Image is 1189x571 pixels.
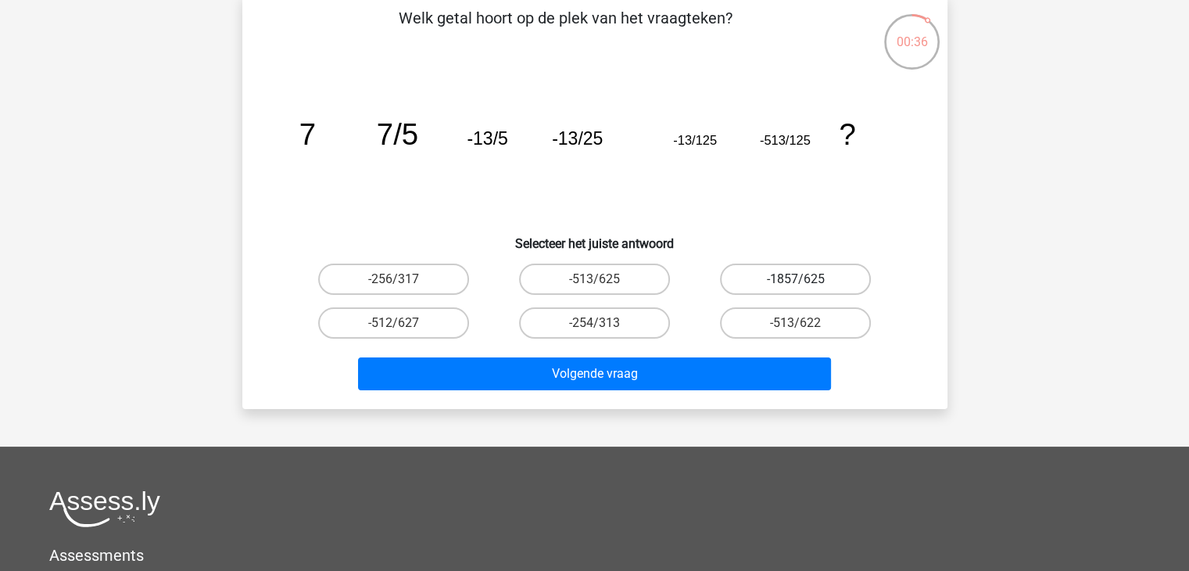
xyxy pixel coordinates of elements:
tspan: 7 [299,117,315,151]
label: -513/622 [720,307,871,339]
p: Welk getal hoort op de plek van het vraagteken? [267,6,864,53]
h6: Selecteer het juiste antwoord [267,224,922,251]
tspan: 7/5 [376,117,417,151]
div: 00:36 [883,13,941,52]
tspan: -13/125 [673,133,717,147]
label: -254/313 [519,307,670,339]
label: -256/317 [318,264,469,295]
label: -1857/625 [720,264,871,295]
h5: Assessments [49,546,1140,565]
tspan: -513/125 [759,133,810,147]
label: -512/627 [318,307,469,339]
tspan: -13/25 [552,128,603,149]
label: -513/625 [519,264,670,295]
tspan: -13/5 [467,128,507,149]
button: Volgende vraag [358,357,831,390]
img: Assessly logo [49,490,160,527]
tspan: ? [839,117,855,151]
